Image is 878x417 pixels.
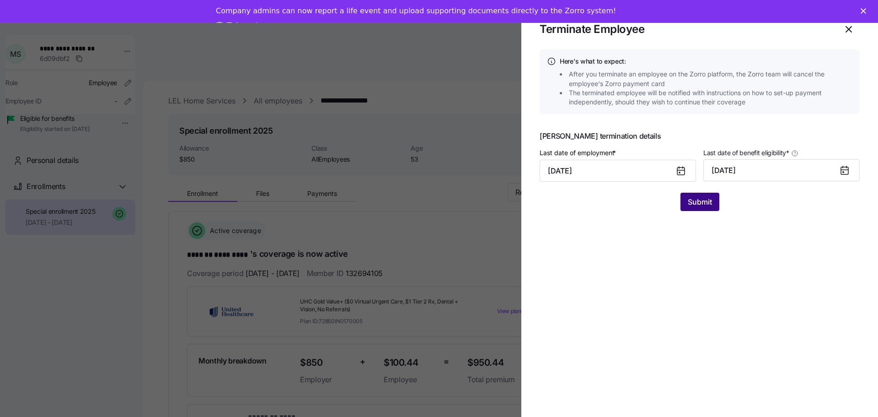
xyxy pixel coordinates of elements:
[540,132,860,140] span: [PERSON_NAME] termination details
[540,22,830,36] h1: Terminate Employee
[216,21,273,31] a: Take a tour
[540,160,696,182] input: MM/DD/YYYY
[569,70,855,88] span: After you terminate an employee on the Zorro platform, the Zorro team will cancel the employee's ...
[680,193,719,211] button: Submit
[216,6,616,16] div: Company admins can now report a life event and upload supporting documents directly to the Zorro ...
[540,148,618,158] label: Last date of employment
[703,159,860,181] button: [DATE]
[688,196,712,207] span: Submit
[861,8,870,14] div: Close
[703,148,789,157] span: Last date of benefit eligibility *
[560,57,852,66] h4: Here's what to expect:
[569,88,855,107] span: The terminated employee will be notified with instructions on how to set-up payment independently...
